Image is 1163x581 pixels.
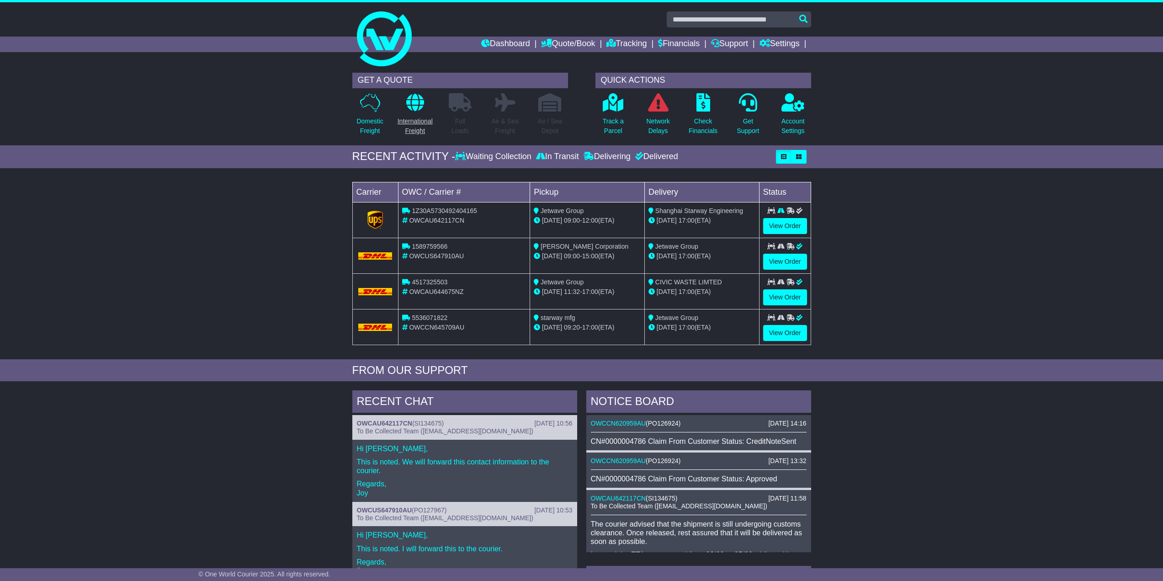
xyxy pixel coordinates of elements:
[414,506,445,514] span: PO127967
[763,254,807,270] a: View Order
[711,37,748,52] a: Support
[768,495,806,502] div: [DATE] 11:58
[582,252,598,260] span: 15:00
[759,182,811,202] td: Status
[582,288,598,295] span: 17:00
[655,243,698,250] span: Jetwave Group
[398,117,433,136] p: International Freight
[357,531,573,539] p: Hi [PERSON_NAME],
[582,324,598,331] span: 17:00
[581,152,633,162] div: Delivering
[542,324,562,331] span: [DATE]
[689,117,717,136] p: Check Financials
[591,474,807,483] div: CN#0000004786 Claim From Customer Status: Approved
[534,287,641,297] div: - (ETA)
[541,207,584,214] span: Jetwave Group
[648,216,755,225] div: (ETA)
[356,93,383,141] a: DomesticFreight
[648,420,679,427] span: PO126924
[602,93,624,141] a: Track aParcel
[591,495,807,502] div: ( )
[481,37,530,52] a: Dashboard
[542,252,562,260] span: [DATE]
[606,37,647,52] a: Tracking
[357,558,573,575] p: Regards, Joy
[414,420,442,427] span: SI134675
[657,252,677,260] span: [DATE]
[357,420,412,427] a: OWCAU642117CN
[648,457,679,464] span: PO126924
[648,251,755,261] div: (ETA)
[449,117,472,136] p: Full Loads
[352,73,568,88] div: GET A QUOTE
[542,288,562,295] span: [DATE]
[541,243,628,250] span: [PERSON_NAME] Corporation
[564,324,580,331] span: 09:20
[538,117,563,136] p: Air / Sea Depot
[367,211,383,229] img: GetCarrierServiceLogo
[534,216,641,225] div: - (ETA)
[357,506,412,514] a: OWCUS647910AU
[530,182,645,202] td: Pickup
[358,252,393,260] img: DHL.png
[763,325,807,341] a: View Order
[655,314,698,321] span: Jetwave Group
[591,457,807,465] div: ( )
[412,243,447,250] span: 1589759566
[768,420,806,427] div: [DATE] 14:16
[412,207,477,214] span: 1Z30A5730492404165
[357,444,573,453] p: Hi [PERSON_NAME],
[357,480,573,497] p: Regards, Joy
[781,93,805,141] a: AccountSettings
[397,93,433,141] a: InternationalFreight
[564,252,580,260] span: 09:00
[657,288,677,295] span: [DATE]
[492,117,519,136] p: Air & Sea Freight
[655,278,722,286] span: CIVIC WASTE LIMTED
[534,152,581,162] div: In Transit
[658,37,700,52] a: Financials
[409,252,464,260] span: OWCUS647910AU
[352,182,398,202] td: Carrier
[591,495,646,502] a: OWCAU642117CN
[591,420,807,427] div: ( )
[591,420,646,427] a: OWCCN620959AU
[657,324,677,331] span: [DATE]
[356,117,383,136] p: Domestic Freight
[409,288,463,295] span: OWCAU644675NZ
[541,37,595,52] a: Quote/Book
[644,182,759,202] td: Delivery
[409,217,464,224] span: OWCAU642117CN
[582,217,598,224] span: 12:00
[534,506,572,514] div: [DATE] 10:53
[542,217,562,224] span: [DATE]
[591,457,646,464] a: OWCCN620959AU
[534,251,641,261] div: - (ETA)
[412,314,447,321] span: 5536071822
[763,218,807,234] a: View Order
[595,73,811,88] div: QUICK ACTIONS
[564,217,580,224] span: 09:00
[357,458,573,475] p: This is noted. We will forward this contact information to the courier.
[564,288,580,295] span: 11:32
[763,289,807,305] a: View Order
[591,520,807,546] p: The courier advised that the shipment is still undergoing customs clearance. Once released, rest ...
[648,287,755,297] div: (ETA)
[679,252,695,260] span: 17:00
[603,117,624,136] p: Track a Parcel
[357,427,533,435] span: To Be Collected Team ([EMAIL_ADDRESS][DOMAIN_NAME])
[648,323,755,332] div: (ETA)
[768,457,806,465] div: [DATE] 13:32
[781,117,805,136] p: Account Settings
[358,324,393,331] img: DHL.png
[646,117,669,136] p: Network Delays
[679,217,695,224] span: 17:00
[586,390,811,415] div: NOTICE BOARD
[357,544,573,553] p: This is noted. I will forward this to the courier.
[534,420,572,427] div: [DATE] 10:56
[198,570,330,578] span: © One World Courier 2025. All rights reserved.
[352,390,577,415] div: RECENT CHAT
[534,323,641,332] div: - (ETA)
[648,495,675,502] span: SI134675
[398,182,530,202] td: OWC / Carrier #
